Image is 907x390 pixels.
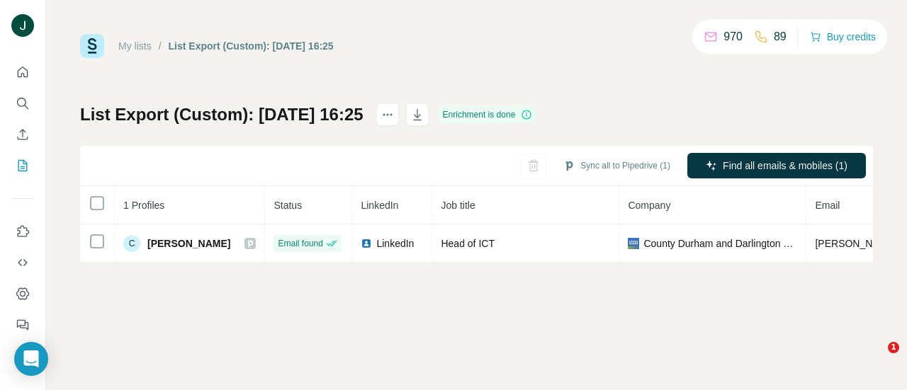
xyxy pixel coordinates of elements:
span: Head of ICT [441,238,494,249]
button: Use Surfe API [11,250,34,275]
span: Email found [278,237,322,250]
button: Find all emails & mobiles (1) [687,153,866,178]
div: Enrichment is done [439,106,537,123]
span: Company [628,200,670,211]
span: County Durham and Darlington NHS Foundation Trust [643,236,797,251]
div: Open Intercom Messenger [14,342,48,376]
button: Enrich CSV [11,122,34,147]
span: Email [815,200,840,211]
iframe: Intercom live chat [859,342,893,376]
span: LinkedIn [376,236,414,251]
button: Search [11,91,34,116]
span: 1 [888,342,899,353]
div: List Export (Custom): [DATE] 16:25 [169,39,334,53]
p: 89 [774,28,787,45]
span: 1 Profiles [123,200,164,211]
button: Quick start [11,59,34,85]
span: Find all emails & mobiles (1) [723,159,847,173]
button: Buy credits [810,27,876,47]
button: Use Surfe on LinkedIn [11,219,34,244]
button: Feedback [11,312,34,338]
span: Job title [441,200,475,211]
img: LinkedIn logo [361,238,372,249]
span: [PERSON_NAME] [147,236,230,251]
p: 970 [723,28,743,45]
h1: List Export (Custom): [DATE] 16:25 [80,103,364,126]
img: Surfe Logo [80,34,104,58]
span: LinkedIn [361,200,398,211]
button: My lists [11,153,34,178]
img: Avatar [11,14,34,37]
span: Status [274,200,302,211]
li: / [159,39,162,53]
button: Dashboard [11,281,34,306]
button: Sync all to Pipedrive (1) [553,155,680,176]
button: actions [376,103,399,126]
a: My lists [118,40,152,52]
div: C [123,235,140,252]
img: company-logo [628,238,639,249]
